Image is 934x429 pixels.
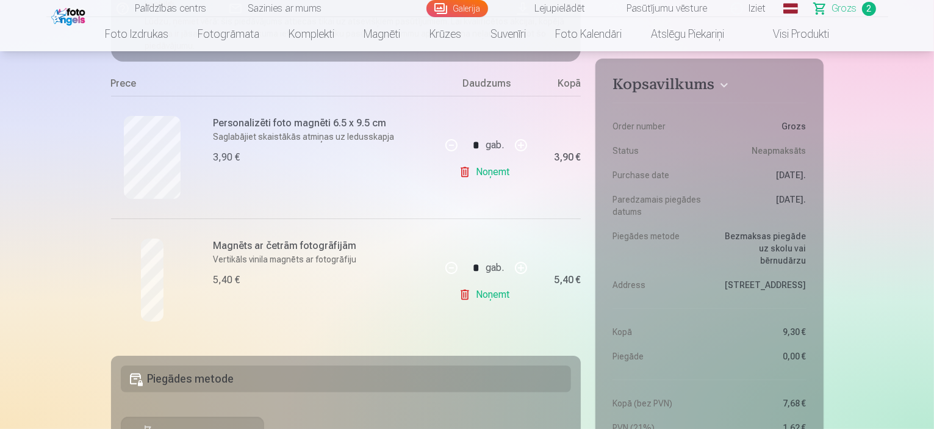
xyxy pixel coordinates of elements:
[862,2,876,16] span: 2
[486,131,504,160] div: gab.
[183,17,274,51] a: Fotogrāmata
[554,154,581,161] div: 3,90 €
[716,350,806,362] dd: 0,00 €
[121,366,572,392] h5: Piegādes metode
[541,17,636,51] a: Foto kalendāri
[51,5,88,26] img: /fa1
[716,193,806,218] dd: [DATE].
[214,131,434,143] p: Saglabājiet skaistākās atmiņas uz ledusskapja
[459,160,514,184] a: Noņemt
[476,17,541,51] a: Suvenīri
[214,150,240,165] div: 3,90 €
[612,230,703,267] dt: Piegādes metode
[111,76,441,96] div: Prece
[612,279,703,291] dt: Address
[612,76,806,98] button: Kopsavilkums
[739,17,844,51] a: Visi produkti
[554,276,581,284] div: 5,40 €
[716,397,806,409] dd: 7,68 €
[612,193,703,218] dt: Paredzamais piegādes datums
[636,17,739,51] a: Atslēgu piekariņi
[716,169,806,181] dd: [DATE].
[716,326,806,338] dd: 9,30 €
[274,17,349,51] a: Komplekti
[415,17,476,51] a: Krūzes
[214,239,434,253] h6: Magnēts ar četrām fotogrāfijām
[459,283,514,307] a: Noņemt
[486,253,504,283] div: gab.
[214,116,434,131] h6: Personalizēti foto magnēti 6.5 x 9.5 cm
[832,1,857,16] span: Grozs
[752,145,806,157] span: Neapmaksāts
[612,169,703,181] dt: Purchase date
[532,76,581,96] div: Kopā
[716,279,806,291] dd: [STREET_ADDRESS]
[716,120,806,132] dd: Grozs
[214,273,240,287] div: 5,40 €
[440,76,532,96] div: Daudzums
[612,350,703,362] dt: Piegāde
[214,253,434,265] p: Vertikāls vinila magnēts ar fotogrāfiju
[349,17,415,51] a: Magnēti
[612,397,703,409] dt: Kopā (bez PVN)
[90,17,183,51] a: Foto izdrukas
[612,145,703,157] dt: Status
[716,230,806,267] dd: Bezmaksas piegāde uz skolu vai bērnudārzu
[612,120,703,132] dt: Order number
[612,326,703,338] dt: Kopā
